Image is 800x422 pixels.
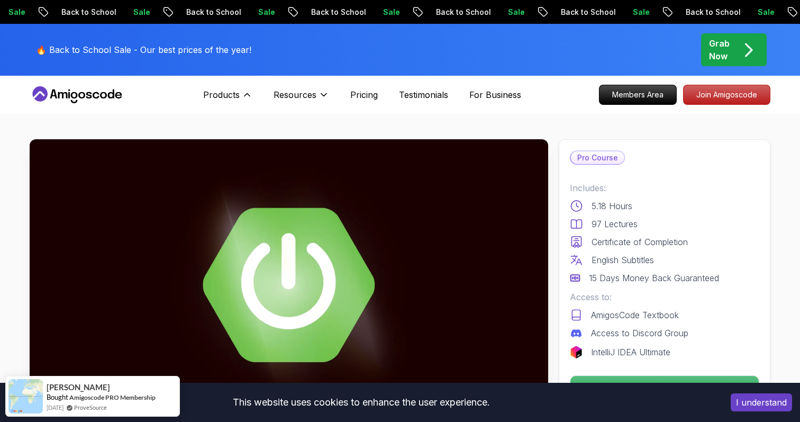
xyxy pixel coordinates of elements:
button: Get Started [570,375,759,400]
p: 🔥 Back to School Sale - Our best prices of the year! [36,43,251,56]
button: Resources [274,88,329,110]
a: Pricing [350,88,378,101]
p: Sale [624,7,658,17]
p: Get Started [570,376,759,399]
span: Bought [47,393,68,401]
p: Join Amigoscode [684,85,770,104]
p: Back to School [427,7,499,17]
a: Testimonials [399,88,448,101]
p: Back to School [302,7,374,17]
span: [PERSON_NAME] [47,383,110,392]
img: provesource social proof notification image [8,379,43,414]
p: Back to School [552,7,624,17]
div: This website uses cookies to enhance the user experience. [8,391,715,414]
a: Join Amigoscode [683,85,770,105]
p: Sale [499,7,533,17]
p: Resources [274,88,316,101]
p: Sale [249,7,283,17]
a: ProveSource [74,403,107,412]
p: Sale [374,7,408,17]
p: Sale [124,7,158,17]
p: Back to School [52,7,124,17]
p: Back to School [677,7,749,17]
p: IntelliJ IDEA Ultimate [591,346,670,358]
button: Products [203,88,252,110]
a: For Business [469,88,521,101]
p: Members Area [599,85,676,104]
p: Grab Now [709,37,730,62]
p: Products [203,88,240,101]
a: Members Area [599,85,677,105]
span: [DATE] [47,403,63,412]
a: Amigoscode PRO Membership [69,393,156,402]
button: Accept cookies [731,393,792,411]
p: Sale [749,7,783,17]
img: jetbrains logo [570,346,583,358]
p: Back to School [177,7,249,17]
